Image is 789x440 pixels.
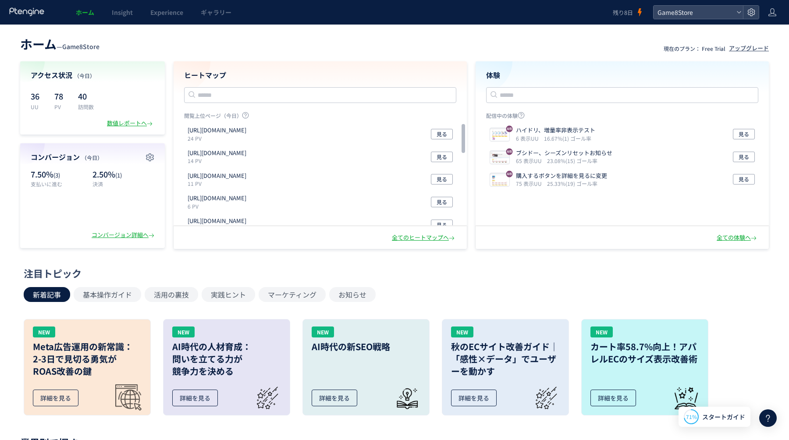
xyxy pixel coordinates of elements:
[437,174,447,185] span: 見る
[717,234,758,242] div: 全ての体験へ
[312,341,420,353] h3: AI時代の新SEO戦略
[107,119,154,128] div: 数値レポートへ
[312,326,334,337] div: NEW
[188,157,250,164] p: 14 PV
[437,129,447,139] span: 見る
[53,171,60,179] span: (3)
[54,89,68,103] p: 78
[33,326,55,337] div: NEW
[78,89,94,103] p: 40
[451,341,560,377] h3: 秋のECサイト改善ガイド｜「感性×データ」でユーザーを動かす
[259,287,326,302] button: マーケティング
[31,103,44,110] p: UU
[516,135,542,142] i: 6 表示UU
[24,266,761,280] div: 注目トピック
[188,225,250,233] p: 5 PV
[547,157,597,164] i: 23.08%(15) ゴール率
[490,152,509,164] img: 16ef60c5bf64e670a4d56cae405963e11756430295071.jpeg
[490,174,509,186] img: 2dee4cb77de4d760e93d186f1d9cdbb51756187616139.jpeg
[547,180,597,187] i: 25.33%(19) ゴール率
[74,287,141,302] button: 基本操作ガイド
[184,70,456,80] h4: ヒートマップ
[76,8,94,17] span: ホーム
[20,35,57,53] span: ホーム
[442,319,569,415] a: NEW秋のECサイト改善ガイド｜「感性×データ」でユーザーを動かす詳細を見る
[451,326,473,337] div: NEW
[188,126,246,135] p: https://store.game8.jp/events/joysound202508
[184,112,456,123] p: 閲覧上位ページ（今日）
[733,129,755,139] button: 見る
[115,171,122,179] span: (1)
[516,149,612,157] p: ブシドー、シーズンリセットお知らせ
[733,152,755,162] button: 見る
[163,319,290,415] a: NEWAI時代の人材育成：問いを立てる力が競争力を決める詳細を見る
[544,135,591,142] i: 16.67%(1) ゴール率
[516,172,607,180] p: 購入するボタンを詳細を見るに変更
[172,326,195,337] div: NEW
[739,129,749,139] span: 見る
[581,319,708,415] a: NEWカート率58.7%向上！アパレルECのサイズ表示改善術詳細を見る
[451,390,497,406] div: 詳細を見る
[172,341,281,377] h3: AI時代の人材育成： 問いを立てる力が 競争力を決める
[24,287,70,302] button: 新着記事
[172,390,218,406] div: 詳細を見る
[486,70,758,80] h4: 体験
[31,169,88,180] p: 7.50%
[145,287,198,302] button: 活用の裏技
[431,220,453,230] button: 見る
[516,180,545,187] i: 75 表示UU
[150,8,183,17] span: Experience
[686,413,697,420] span: 71%
[437,220,447,230] span: 見る
[312,390,357,406] div: 詳細を見る
[733,174,755,185] button: 見る
[664,45,725,52] p: 現在のプラン： Free Trial
[729,44,769,53] div: アップグレード
[78,103,94,110] p: 訪問数
[188,194,246,202] p: https://store.game8.jp/games/osoroku
[655,6,733,19] span: Game8Store
[490,129,509,141] img: 49452daebee06364eb02ef1d95d600d11756619180156.jpeg
[62,42,100,51] span: Game8Store
[516,126,595,135] p: ハイドリ、増量率非表示テスト
[702,412,745,422] span: スタートガイド
[202,287,255,302] button: 実践ヒント
[74,72,95,79] span: （今日）
[431,152,453,162] button: 見る
[188,180,250,187] p: 11 PV
[20,35,100,53] div: —
[54,103,68,110] p: PV
[112,8,133,17] span: Insight
[431,174,453,185] button: 見る
[431,129,453,139] button: 見る
[613,8,633,17] span: 残り8日
[431,197,453,207] button: 見る
[201,8,231,17] span: ギャラリー
[31,180,88,188] p: 支払いに進む
[92,231,156,239] div: コンバージョン詳細へ
[188,217,246,225] p: https://store.game8.jp/games/haikyu-haidori
[392,234,456,242] div: 全てのヒートマップへ
[188,135,250,142] p: 24 PV
[33,341,142,377] h3: Meta広告運用の新常識： 2-3日で見切る勇気が ROAS改善の鍵
[188,172,246,180] p: https://store.game8.jp
[92,180,154,188] p: 決済
[516,157,545,164] i: 65 表示UU
[31,70,154,80] h4: アクセス状況
[739,152,749,162] span: 見る
[92,169,154,180] p: 2.50%
[188,202,250,210] p: 6 PV
[437,152,447,162] span: 見る
[188,149,246,157] p: https://store.game8.jp/games/sengoku-bushido
[302,319,430,415] a: NEWAI時代の新SEO戦略詳細を見る
[31,152,154,162] h4: コンバージョン
[82,154,103,161] span: （今日）
[31,89,44,103] p: 36
[486,112,758,123] p: 配信中の体験
[590,341,699,365] h3: カート率58.7%向上！アパレルECのサイズ表示改善術
[437,197,447,207] span: 見る
[739,174,749,185] span: 見る
[590,390,636,406] div: 詳細を見る
[24,319,151,415] a: NEWMeta広告運用の新常識：2-3日で見切る勇気がROAS改善の鍵詳細を見る
[329,287,376,302] button: お知らせ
